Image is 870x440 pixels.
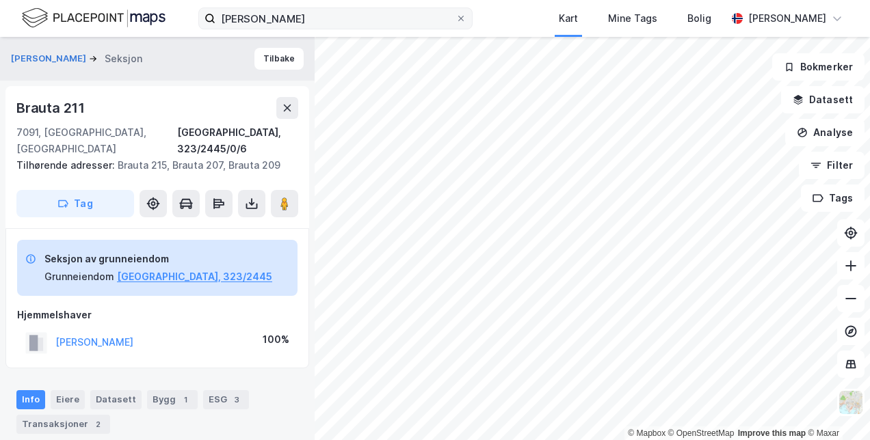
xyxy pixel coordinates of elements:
[801,184,865,212] button: Tags
[90,390,142,409] div: Datasett
[17,307,298,323] div: Hjemmelshaver
[802,374,870,440] div: Kontrollprogram for chat
[802,374,870,440] iframe: Chat Widget
[16,159,118,171] span: Tilhørende adresser:
[263,331,289,348] div: 100%
[559,10,578,27] div: Kart
[785,119,865,146] button: Analyse
[738,428,806,438] a: Improve this map
[44,269,114,285] div: Grunneiendom
[51,390,85,409] div: Eiere
[16,415,110,434] div: Transaksjoner
[16,390,45,409] div: Info
[11,52,89,66] button: [PERSON_NAME]
[44,251,272,267] div: Seksjon av grunneiendom
[16,97,88,119] div: Brauta 211
[117,269,272,285] button: [GEOGRAPHIC_DATA], 323/2445
[91,417,105,431] div: 2
[179,393,192,407] div: 1
[772,53,865,81] button: Bokmerker
[147,390,198,409] div: Bygg
[215,8,456,29] input: Søk på adresse, matrikkel, gårdeiere, leietakere eller personer
[608,10,657,27] div: Mine Tags
[781,86,865,113] button: Datasett
[22,6,166,30] img: logo.f888ab2527a4732fd821a326f86c7f29.svg
[16,124,177,157] div: 7091, [GEOGRAPHIC_DATA], [GEOGRAPHIC_DATA]
[16,157,287,174] div: Brauta 215, Brauta 207, Brauta 209
[203,390,249,409] div: ESG
[628,428,665,438] a: Mapbox
[668,428,735,438] a: OpenStreetMap
[16,190,134,217] button: Tag
[687,10,711,27] div: Bolig
[748,10,826,27] div: [PERSON_NAME]
[177,124,298,157] div: [GEOGRAPHIC_DATA], 323/2445/0/6
[230,393,243,407] div: 3
[105,51,142,67] div: Seksjon
[254,48,304,70] button: Tilbake
[799,152,865,179] button: Filter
